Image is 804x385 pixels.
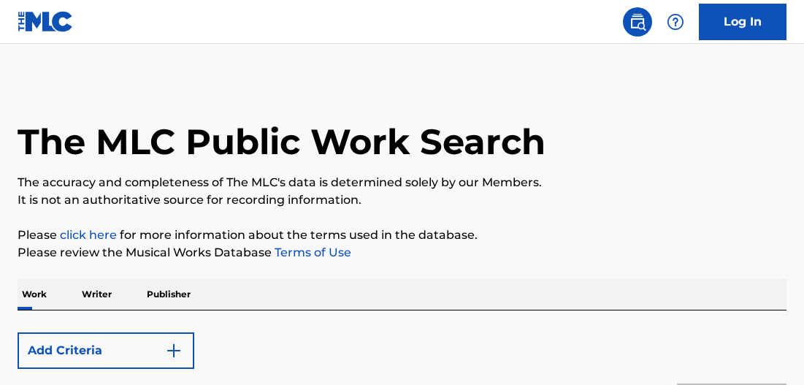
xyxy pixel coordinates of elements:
[18,226,786,244] p: Please for more information about the terms used in the database.
[18,11,74,32] img: MLC Logo
[18,191,786,209] p: It is not an authoritative source for recording information.
[18,244,786,262] p: Please review the Musical Works Database
[699,4,786,40] a: Log In
[18,174,786,191] p: The accuracy and completeness of The MLC's data is determined solely by our Members.
[77,279,116,310] p: Writer
[60,228,117,242] a: click here
[18,332,194,369] button: Add Criteria
[272,245,351,259] a: Terms of Use
[18,120,545,164] h1: The MLC Public Work Search
[142,279,195,310] p: Publisher
[165,342,183,359] img: 9d2ae6d4665cec9f34b9.svg
[629,13,646,31] img: search
[667,13,684,31] img: help
[18,279,51,310] p: Work
[661,7,690,37] div: Help
[623,7,652,37] a: Public Search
